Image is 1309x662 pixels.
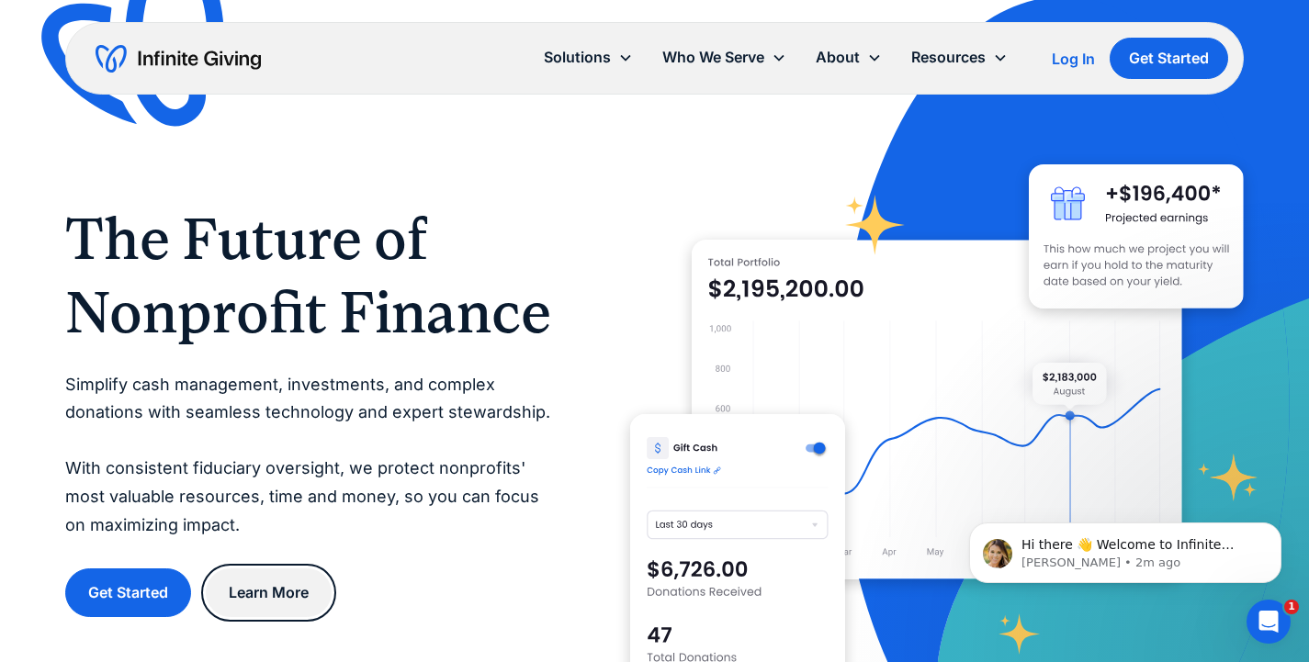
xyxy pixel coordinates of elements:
[1052,48,1095,70] a: Log In
[662,45,764,70] div: Who We Serve
[1198,454,1259,501] img: fundraising star
[206,568,332,617] a: Learn More
[65,371,556,540] p: Simplify cash management, investments, and complex donations with seamless technology and expert ...
[96,44,261,73] a: home
[801,38,897,77] div: About
[65,202,556,349] h1: The Future of Nonprofit Finance
[942,484,1309,612] iframe: Intercom notifications message
[648,38,801,77] div: Who We Serve
[911,45,986,70] div: Resources
[897,38,1022,77] div: Resources
[692,240,1182,578] img: nonprofit donation platform
[1247,600,1291,644] iframe: Intercom live chat
[1284,600,1299,614] span: 1
[529,38,648,77] div: Solutions
[816,45,860,70] div: About
[1110,38,1228,79] a: Get Started
[65,568,191,617] a: Get Started
[544,45,611,70] div: Solutions
[1052,51,1095,66] div: Log In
